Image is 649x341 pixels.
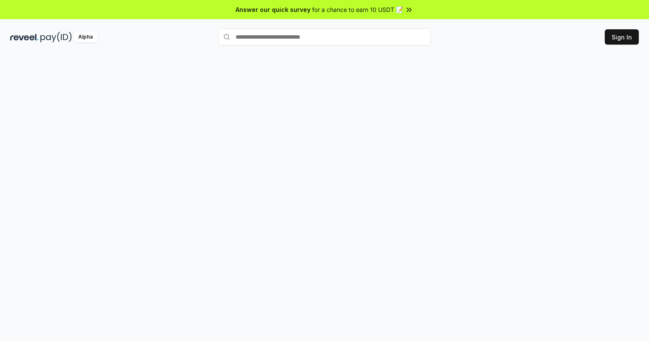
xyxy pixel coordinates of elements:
span: for a chance to earn 10 USDT 📝 [312,5,403,14]
button: Sign In [605,29,639,45]
span: Answer our quick survey [236,5,310,14]
div: Alpha [74,32,97,42]
img: reveel_dark [10,32,39,42]
img: pay_id [40,32,72,42]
